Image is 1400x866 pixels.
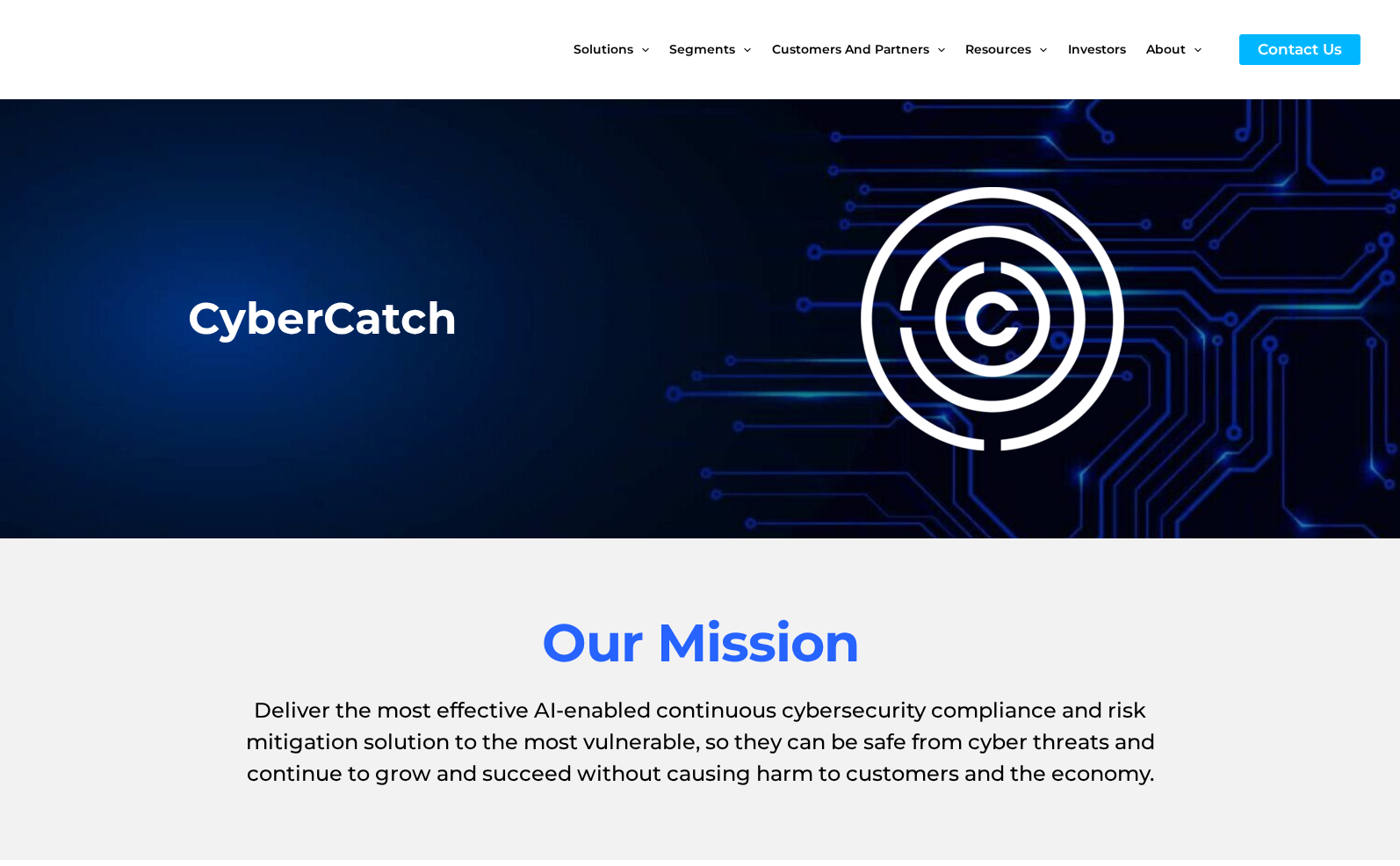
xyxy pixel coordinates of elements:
[633,12,649,86] span: Menu Toggle
[929,12,945,86] span: Menu Toggle
[1186,12,1202,86] span: Menu Toggle
[735,12,751,86] span: Menu Toggle
[574,12,1222,86] nav: Site Navigation: New Main Menu
[772,12,929,86] span: Customers and Partners
[208,695,1192,790] h1: Deliver the most effective AI-enabled continuous cybersecurity compliance and risk mitigation sol...
[965,12,1031,86] span: Resources
[574,12,633,86] span: Solutions
[1239,34,1360,65] a: Contact Us
[1146,12,1186,86] span: About
[188,297,470,341] h2: CyberCatch
[669,12,735,86] span: Segments
[1068,12,1126,86] span: Investors
[1068,12,1146,86] a: Investors
[31,13,242,86] img: CyberCatch
[208,609,1192,677] h2: Our Mission
[1031,12,1047,86] span: Menu Toggle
